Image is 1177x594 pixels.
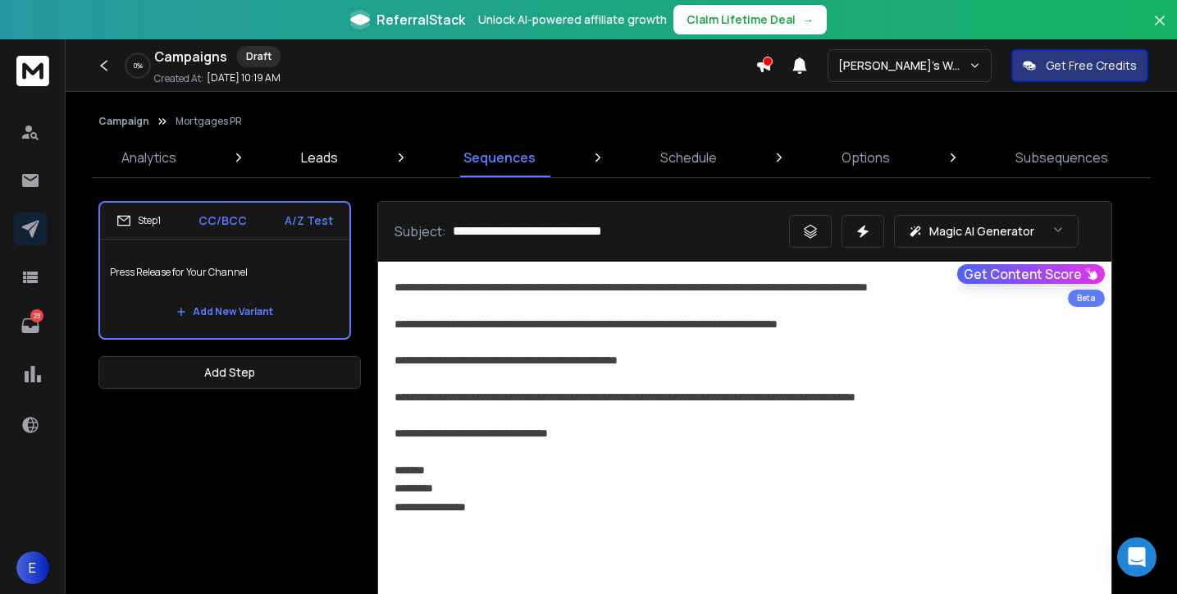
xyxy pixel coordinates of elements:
button: Claim Lifetime Deal→ [673,5,827,34]
span: → [802,11,814,28]
button: E [16,551,49,584]
a: Analytics [112,138,186,177]
p: Subsequences [1015,148,1108,167]
a: Schedule [650,138,727,177]
p: Get Free Credits [1046,57,1137,74]
a: 23 [14,309,47,342]
button: Get Free Credits [1011,49,1148,82]
p: Created At: [154,72,203,85]
button: Add New Variant [163,295,286,328]
p: Unlock AI-powered affiliate growth [478,11,667,28]
button: Add Step [98,356,361,389]
a: Subsequences [1006,138,1118,177]
p: A/Z Test [285,212,333,229]
button: Close banner [1149,10,1170,49]
button: Magic AI Generator [894,215,1079,248]
li: Step1CC/BCCA/Z TestPress Release for Your ChannelAdd New Variant [98,201,351,340]
p: 0 % [134,61,143,71]
div: Step 1 [116,213,161,228]
p: 23 [30,309,43,322]
p: CC/BCC [198,212,247,229]
span: ReferralStack [376,10,465,30]
p: Analytics [121,148,176,167]
button: Get Content Score [957,264,1105,284]
p: [PERSON_NAME]'s Workspace [838,57,969,74]
p: Mortgages PR [176,115,242,128]
p: Press Release for Your Channel [110,249,340,295]
p: Options [842,148,890,167]
div: Draft [237,46,281,67]
a: Sequences [454,138,545,177]
h1: Campaigns [154,47,227,66]
p: [DATE] 10:19 AM [207,71,281,85]
p: Leads [301,148,338,167]
div: Beta [1068,290,1105,307]
p: Magic AI Generator [929,223,1034,240]
button: Campaign [98,115,149,128]
p: Schedule [660,148,717,167]
p: Sequences [463,148,536,167]
p: Subject: [395,222,446,241]
div: Open Intercom Messenger [1117,537,1156,577]
a: Options [832,138,900,177]
a: Leads [291,138,348,177]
